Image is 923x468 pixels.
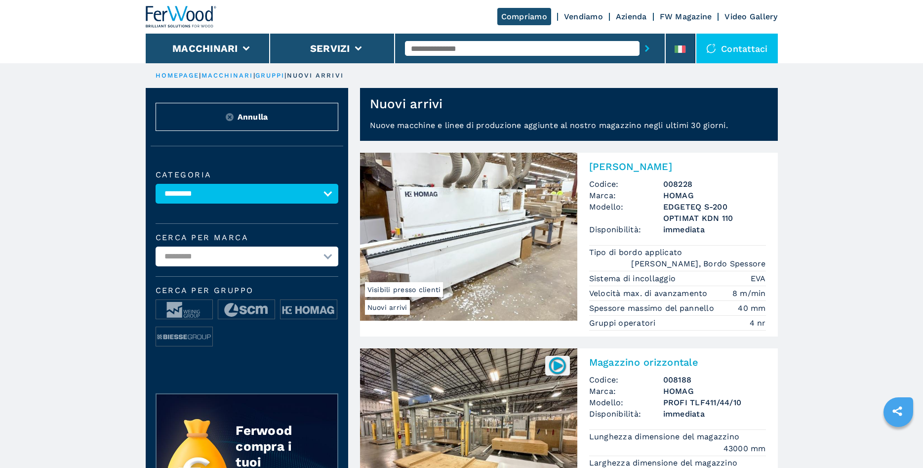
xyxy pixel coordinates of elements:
[589,374,663,385] span: Codice:
[589,288,710,299] p: Velocità max. di avanzamento
[881,424,916,461] iframe: Chat
[663,408,766,420] span: immediata
[663,397,766,408] h3: PROFI TLF411/44/10
[156,287,338,295] span: Cerca per Gruppo
[706,43,716,53] img: Contattaci
[732,288,766,299] em: 8 m/min
[589,303,717,314] p: Spessore massimo del pannello
[156,103,338,131] button: ResetAnnulla
[564,12,603,21] a: Vendiamo
[589,247,685,258] p: Tipo di bordo applicato
[156,327,212,347] img: image
[253,72,255,79] span: |
[723,443,766,454] em: 43000 mm
[640,37,655,60] button: submit-button
[365,300,410,315] span: Nuovi arrivi
[663,201,766,224] h3: EDGETEQ S-200 OPTIMAT KDN 110
[226,113,234,121] img: Reset
[885,399,910,424] a: sharethis
[589,431,742,442] p: Lunghezza dimensione del magazzino
[146,6,217,28] img: Ferwood
[255,72,285,79] a: gruppi
[663,385,766,397] h3: HOMAG
[156,72,200,79] a: HOMEPAGE
[497,8,551,25] a: Compriamo
[287,71,344,80] p: nuovi arrivi
[360,153,778,337] a: Bordatrice Singola HOMAG EDGETEQ S-200 OPTIMAT KDN 110Nuovi arriviVisibili presso clienti[PERSON_...
[238,111,268,123] span: Annulla
[589,190,663,201] span: Marca:
[663,190,766,201] h3: HOMAG
[589,178,663,190] span: Codice:
[589,201,663,224] span: Modello:
[370,96,443,112] h1: Nuovi arrivi
[589,224,663,235] span: Disponibilità:
[616,12,647,21] a: Azienda
[218,300,275,320] img: image
[631,258,765,269] em: [PERSON_NAME], Bordo Spessore
[172,43,238,54] button: Macchinari
[360,153,577,321] img: Bordatrice Singola HOMAG EDGETEQ S-200 OPTIMAT KDN 110
[156,234,338,242] label: Cerca per marca
[663,224,766,235] span: immediata
[663,178,766,190] h3: 008228
[156,171,338,179] label: Categoria
[199,72,201,79] span: |
[750,317,766,329] em: 4 nr
[696,34,778,63] div: Contattaci
[548,356,567,375] img: 008188
[360,120,778,141] p: Nuove macchine e linee di produzione aggiunte al nostro magazzino negli ultimi 30 giorni.
[310,43,350,54] button: Servizi
[724,12,777,21] a: Video Gallery
[281,300,337,320] img: image
[751,273,766,284] em: EVA
[156,300,212,320] img: image
[589,273,679,284] p: Sistema di incollaggio
[660,12,712,21] a: FW Magazine
[589,161,766,172] h2: [PERSON_NAME]
[663,374,766,385] h3: 008188
[738,302,765,314] em: 40 mm
[589,385,663,397] span: Marca:
[365,282,443,297] span: Visibili presso clienti
[589,408,663,420] span: Disponibilità:
[284,72,286,79] span: |
[589,356,766,368] h2: Magazzino orizzontale
[201,72,253,79] a: macchinari
[589,318,658,329] p: Gruppi operatori
[589,397,663,408] span: Modello:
